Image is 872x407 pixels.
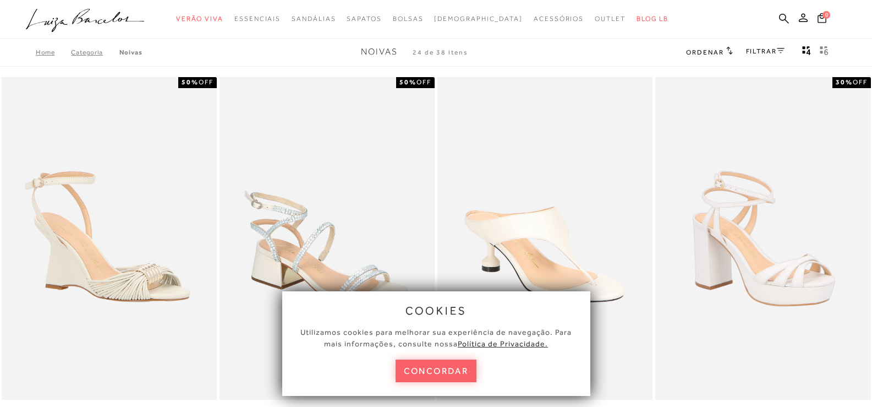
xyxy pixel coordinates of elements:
span: 0 [822,11,830,19]
span: OFF [199,78,213,86]
span: OFF [853,78,868,86]
a: categoryNavScreenReaderText [176,9,223,29]
a: Política de Privacidade. [458,339,548,348]
span: Bolsas [393,15,424,23]
a: categoryNavScreenReaderText [292,9,336,29]
a: noSubCategoriesText [434,9,523,29]
span: Sandálias [292,15,336,23]
span: Essenciais [234,15,281,23]
a: SANDÁLIA DE SALTO ANABELA EM COURO OFF WHITE COM ENFEITE METÁLICO SANDÁLIA DE SALTO ANABELA EM CO... [3,79,216,399]
a: categoryNavScreenReaderText [234,9,281,29]
strong: 50% [399,78,416,86]
button: concordar [396,360,477,382]
span: 24 de 38 itens [413,48,468,56]
a: SANDÁLIA MEIA PATA DE SALTO BLOCO ALTO EM COURO OFF WHITE SANDÁLIA MEIA PATA DE SALTO BLOCO ALTO ... [656,79,869,399]
span: Outlet [595,15,626,23]
img: SANDÁLIA DE SALTO ANABELA EM COURO OFF WHITE COM ENFEITE METÁLICO [3,79,216,399]
strong: 30% [836,78,853,86]
span: Sapatos [347,15,381,23]
span: Noivas [361,47,398,57]
span: BLOG LB [637,15,668,23]
a: BLOG LB [637,9,668,29]
a: Categoria [71,48,119,56]
a: FILTRAR [746,47,785,55]
button: Mostrar 4 produtos por linha [799,45,814,59]
a: SANDÁLIA COM SALTO MÉDIO BLOCO EM COURO OFF WHITE COM TIRAS DE CRISTAIS SANDÁLIA COM SALTO MÉDIO ... [221,79,434,399]
a: categoryNavScreenReaderText [534,9,584,29]
span: Ordenar [686,48,723,56]
a: Noivas [119,48,142,56]
a: Home [36,48,71,56]
a: categoryNavScreenReaderText [347,9,381,29]
a: categoryNavScreenReaderText [595,9,626,29]
a: categoryNavScreenReaderText [393,9,424,29]
button: gridText6Desc [816,45,832,59]
span: Acessórios [534,15,584,23]
span: OFF [416,78,431,86]
strong: 50% [182,78,199,86]
span: Utilizamos cookies para melhorar sua experiência de navegação. Para mais informações, consulte nossa [300,328,572,348]
button: 0 [814,12,830,27]
img: SANDÁLIA MEIA PATA DE SALTO BLOCO ALTO EM COURO OFF WHITE [656,79,869,399]
img: MULE EM COURO OFF WHITE COM SALTO MÉDIO TAÇA [438,79,651,399]
img: SANDÁLIA COM SALTO MÉDIO BLOCO EM COURO OFF WHITE COM TIRAS DE CRISTAIS [221,79,434,399]
span: [DEMOGRAPHIC_DATA] [434,15,523,23]
span: cookies [405,305,467,317]
span: Verão Viva [176,15,223,23]
a: MULE EM COURO OFF WHITE COM SALTO MÉDIO TAÇA MULE EM COURO OFF WHITE COM SALTO MÉDIO TAÇA [438,79,651,399]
